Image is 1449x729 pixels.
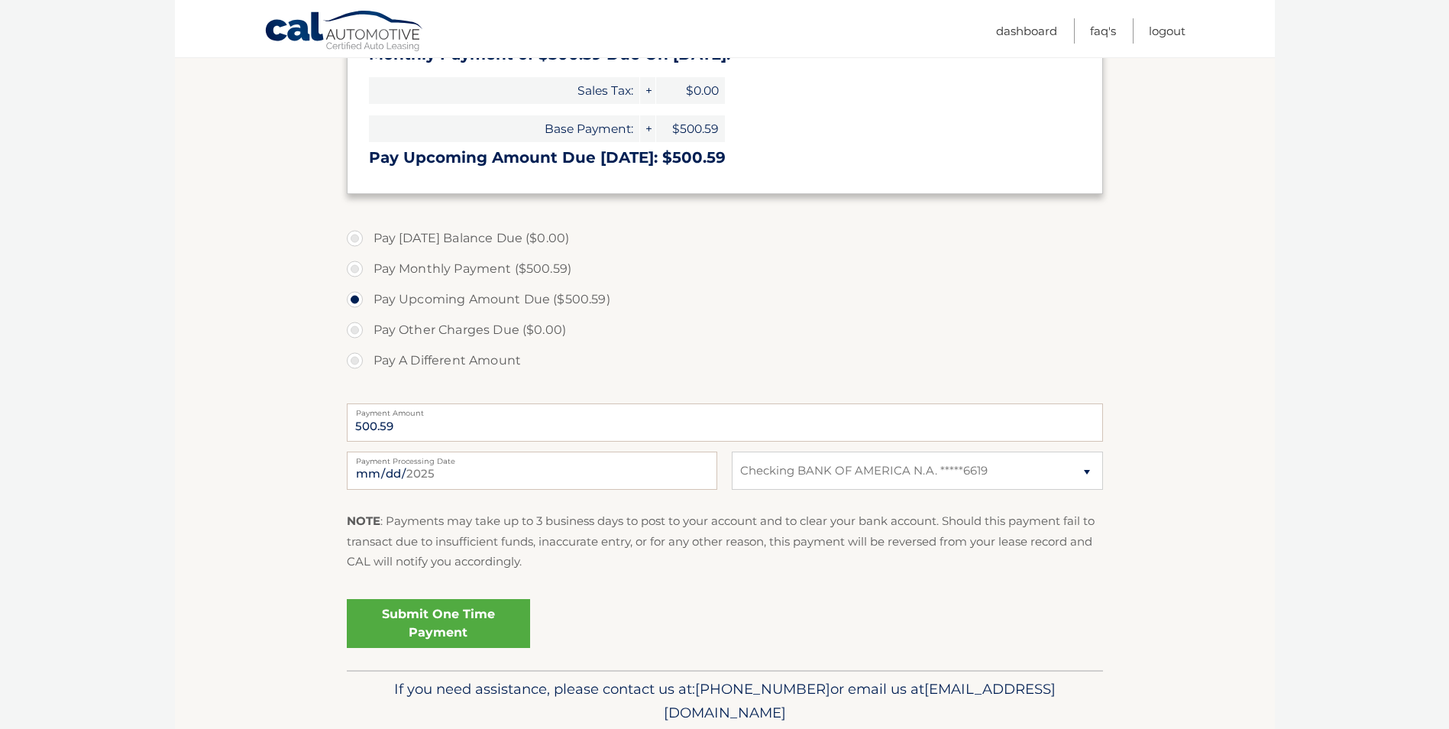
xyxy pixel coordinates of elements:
[357,677,1093,726] p: If you need assistance, please contact us at: or email us at
[347,403,1103,442] input: Payment Amount
[347,514,380,528] strong: NOTE
[347,254,1103,284] label: Pay Monthly Payment ($500.59)
[347,452,717,464] label: Payment Processing Date
[347,403,1103,416] label: Payment Amount
[347,452,717,490] input: Payment Date
[347,511,1103,572] p: : Payments may take up to 3 business days to post to your account and to clear your bank account....
[347,315,1103,345] label: Pay Other Charges Due ($0.00)
[656,115,725,142] span: $500.59
[347,599,530,648] a: Submit One Time Payment
[640,115,655,142] span: +
[369,148,1081,167] h3: Pay Upcoming Amount Due [DATE]: $500.59
[369,115,639,142] span: Base Payment:
[347,284,1103,315] label: Pay Upcoming Amount Due ($500.59)
[695,680,830,698] span: [PHONE_NUMBER]
[347,223,1103,254] label: Pay [DATE] Balance Due ($0.00)
[369,77,639,104] span: Sales Tax:
[996,18,1057,44] a: Dashboard
[1090,18,1116,44] a: FAQ's
[347,345,1103,376] label: Pay A Different Amount
[656,77,725,104] span: $0.00
[640,77,655,104] span: +
[264,10,425,54] a: Cal Automotive
[1149,18,1185,44] a: Logout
